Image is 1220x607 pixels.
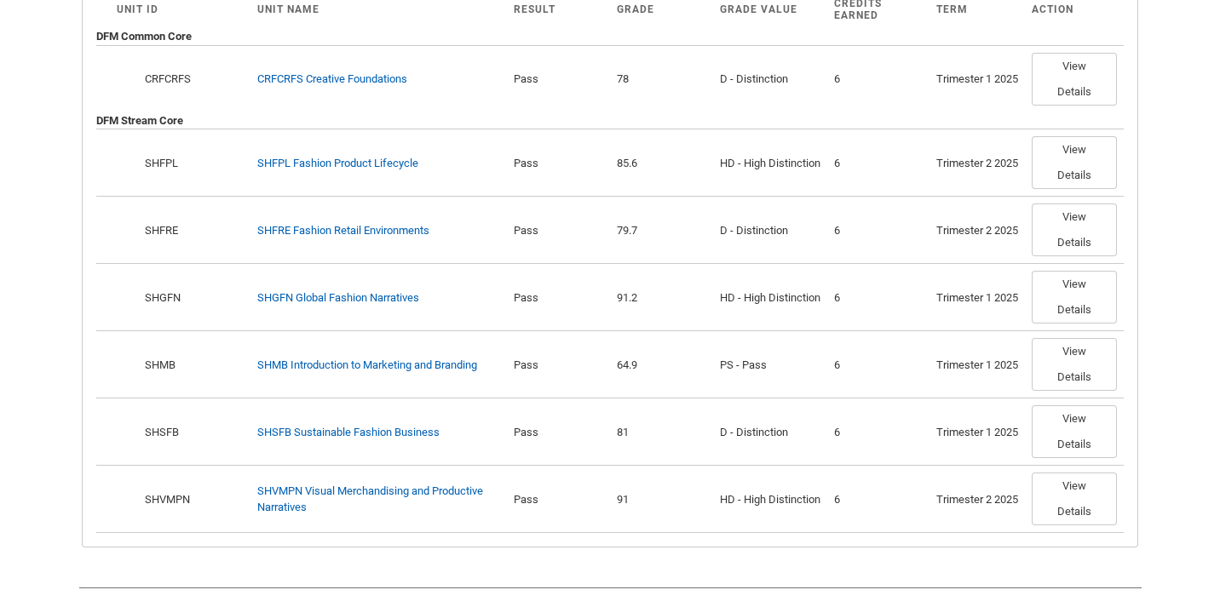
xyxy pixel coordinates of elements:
div: Pass [514,71,603,88]
button: View Details [1032,338,1117,391]
div: Pass [514,491,603,508]
div: Trimester 2 2025 [936,491,1018,508]
a: SHSFB Sustainable Fashion Business [257,426,440,438]
a: SHGFN Global Fashion Narratives [257,291,419,304]
div: SHMB [142,357,244,374]
a: SHMB Introduction to Marketing and Branding [257,358,477,371]
div: Pass [514,155,603,172]
div: D - Distinction [720,424,820,441]
img: REDU_GREY_LINE [78,578,1142,596]
div: SHVMPN Visual Merchandising and Productive Narratives [257,483,501,516]
button: View Details [1032,472,1117,525]
div: Pass [514,357,603,374]
div: SHVMPN [142,491,244,508]
div: Trimester 1 2025 [936,424,1018,441]
div: Result [514,3,603,15]
div: 78 [617,71,706,88]
div: SHFRE [142,222,244,239]
div: D - Distinction [720,71,820,88]
div: SHSFB Sustainable Fashion Business [257,424,440,441]
div: 91 [617,491,706,508]
button: View Details [1032,136,1117,189]
div: 6 [834,222,924,239]
b: DFM Common Core [96,30,192,43]
a: CRFCRFS Creative Foundations [257,72,407,85]
div: 91.2 [617,289,706,306]
div: PS - Pass [720,357,820,374]
div: CRFCRFS [142,71,244,88]
div: 6 [834,424,924,441]
div: 6 [834,71,924,88]
a: SHFRE Fashion Retail Environments [257,224,429,237]
div: Pass [514,424,603,441]
div: SHGFN [142,289,244,306]
div: SHFPL Fashion Product Lifecycle [257,155,418,172]
div: 64.9 [617,357,706,374]
div: CRFCRFS Creative Foundations [257,71,407,88]
div: D - Distinction [720,222,820,239]
div: 81 [617,424,706,441]
div: Trimester 2 2025 [936,222,1018,239]
div: SHFPL [142,155,244,172]
div: SHFRE Fashion Retail Environments [257,222,429,239]
button: View Details [1032,203,1117,256]
div: Grade Value [720,3,820,15]
div: 6 [834,357,924,374]
div: 6 [834,289,924,306]
b: DFM Stream Core [96,114,183,127]
div: 6 [834,491,924,508]
div: Trimester 2 2025 [936,155,1018,172]
div: SHGFN Global Fashion Narratives [257,289,419,306]
div: Unit Name [257,3,501,15]
button: View Details [1032,405,1117,458]
div: Pass [514,222,603,239]
div: Trimester 1 2025 [936,289,1018,306]
button: View Details [1032,271,1117,324]
a: SHVMPN Visual Merchandising and Productive Narratives [257,484,483,514]
button: View Details [1032,53,1117,106]
div: Grade [617,3,706,15]
div: SHSFB [142,424,244,441]
div: 85.6 [617,155,706,172]
div: HD - High Distinction [720,155,820,172]
div: HD - High Distinction [720,491,820,508]
div: Unit ID [117,3,244,15]
a: SHFPL Fashion Product Lifecycle [257,157,418,169]
div: Pass [514,289,603,306]
div: 79.7 [617,222,706,239]
div: Trimester 1 2025 [936,71,1018,88]
div: Term [936,3,1018,15]
div: 6 [834,155,924,172]
div: HD - High Distinction [720,289,820,306]
div: Action [1032,3,1103,15]
div: SHMB Introduction to Marketing and Branding [257,357,477,374]
div: Trimester 1 2025 [936,357,1018,374]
